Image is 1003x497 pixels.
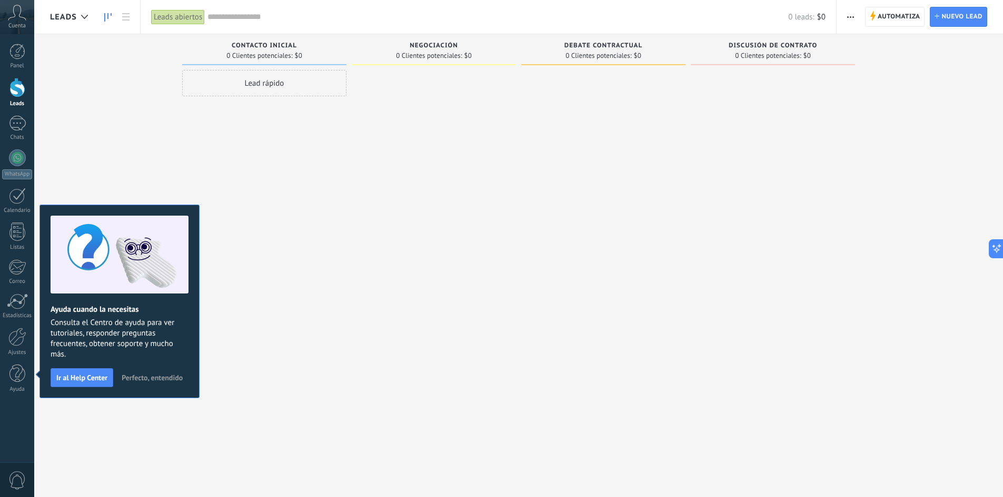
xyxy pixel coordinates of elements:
[8,23,26,29] span: Cuenta
[564,42,642,49] span: Debate contractual
[295,53,302,59] span: $0
[634,53,641,59] span: $0
[2,386,33,393] div: Ayuda
[843,7,858,27] button: Más
[50,12,77,22] span: Leads
[878,7,920,26] span: Automatiza
[2,134,33,141] div: Chats
[396,53,462,59] span: 0 Clientes potenciales:
[464,53,472,59] span: $0
[182,70,346,96] div: Lead rápido
[51,368,113,387] button: Ir al Help Center
[357,42,511,51] div: Negociación
[187,42,341,51] div: Contacto inicial
[865,7,925,27] a: Automatiza
[2,207,33,214] div: Calendario
[226,53,292,59] span: 0 Clientes potenciales:
[51,305,188,315] h2: Ayuda cuando la necesitas
[527,42,680,51] div: Debate contractual
[803,53,811,59] span: $0
[2,349,33,356] div: Ajustes
[99,7,117,27] a: Leads
[117,7,135,27] a: Lista
[51,318,188,360] span: Consulta el Centro de ayuda para ver tutoriales, responder preguntas frecuentes, obtener soporte ...
[729,42,817,49] span: Discusión de contrato
[2,312,33,319] div: Estadísticas
[2,169,32,179] div: WhatsApp
[565,53,631,59] span: 0 Clientes potenciales:
[2,244,33,251] div: Listas
[735,53,801,59] span: 0 Clientes potenciales:
[410,42,458,49] span: Negociación
[930,7,987,27] a: Nuevo lead
[56,374,107,381] span: Ir al Help Center
[151,9,205,25] div: Leads abiertos
[2,278,33,285] div: Correo
[788,12,814,22] span: 0 leads:
[117,370,187,386] button: Perfecto, entendido
[696,42,850,51] div: Discusión de contrato
[232,42,297,49] span: Contacto inicial
[2,100,33,107] div: Leads
[817,12,826,22] span: $0
[2,63,33,69] div: Panel
[941,7,982,26] span: Nuevo lead
[122,374,183,381] span: Perfecto, entendido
